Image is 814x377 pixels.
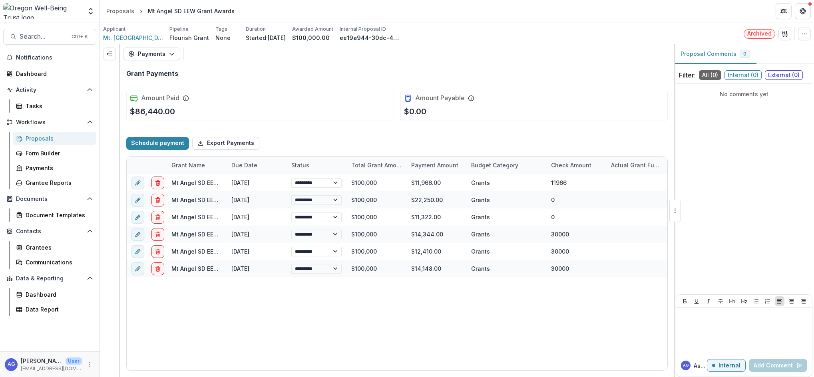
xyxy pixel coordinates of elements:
nav: breadcrumb [103,5,238,17]
p: [EMAIL_ADDRESS][DOMAIN_NAME] [21,365,82,372]
div: Actual Grant Funds Spent [606,161,666,169]
div: [DATE] [227,260,287,277]
a: Communications [13,256,96,269]
div: Proposals [106,7,134,15]
div: Ctrl + K [70,32,90,41]
button: Bullet List [751,296,761,306]
p: None [215,34,231,42]
a: Data Report [13,303,96,316]
div: $22,250.00 [406,191,466,208]
div: $100,000 [346,226,406,243]
div: 30000 [551,230,569,238]
a: Grantee Reports [13,176,96,189]
div: $100,000 [346,191,406,208]
button: Ordered List [763,296,772,306]
p: Awarded Amount [292,26,333,33]
p: Pipeline [169,26,189,33]
button: Heading 2 [739,296,749,306]
h2: Amount Payable [415,94,465,102]
a: Dashboard [13,288,96,301]
div: Due Date [227,161,262,169]
div: Document Templates [26,211,90,219]
button: Align Center [787,296,796,306]
p: Tags [215,26,227,33]
button: edit [131,245,144,258]
button: Align Right [798,296,808,306]
div: Grant Name [167,157,227,174]
button: Align Left [775,296,784,306]
p: Duration [246,26,266,33]
button: Proposal Comments [674,44,756,64]
div: Check Amount [546,161,596,169]
a: Mt Angel SD EEW Grant Awards [171,179,258,186]
div: Dashboard [16,69,90,78]
div: [DATE] [227,243,287,260]
span: Notifications [16,54,93,61]
p: Internal Proposal ID [340,26,386,33]
div: Dashboard [26,290,90,299]
div: Grants [471,213,490,221]
a: Mt Angel SD EEW Grant Awards [171,265,258,272]
div: $100,000 [346,243,406,260]
div: Request Amount [666,157,726,174]
a: Grantees [13,241,96,254]
div: Form Builder [26,149,90,157]
div: Grant Name [167,161,210,169]
button: Underline [692,296,701,306]
p: Applicant [103,26,125,33]
p: ee19a944-30dc-4f8f-b076-0b5b88e91987 [340,34,400,42]
div: 30000 [551,264,569,273]
button: Open Contacts [3,225,96,238]
a: Mt Angel SD EEW Grant Awards [171,248,258,255]
button: Italicize [704,296,713,306]
p: Internal [718,362,740,369]
div: Due Date [227,157,287,174]
div: Payments [26,164,90,172]
div: Status [287,161,314,169]
div: Total Grant Amount [346,157,406,174]
div: 30000 [551,247,569,256]
div: Grants [471,179,490,187]
div: $100,000 [346,208,406,226]
div: Proposals [26,134,90,143]
button: edit [131,228,144,240]
span: Documents [16,196,84,202]
div: Check Amount [546,157,606,174]
button: Get Help [795,3,811,19]
button: Search... [3,29,96,45]
button: Open Documents [3,192,96,205]
a: Form Builder [13,147,96,160]
img: Oregon Well-Being Trust logo [3,3,82,19]
a: Mt Angel SD EEW Grant Awards [171,214,258,220]
span: Activity [16,87,84,93]
button: Expand left [103,48,116,60]
div: [DATE] [227,174,287,191]
div: Grants [471,196,490,204]
a: Tasks [13,99,96,113]
p: Started [DATE] [246,34,286,42]
p: Asta G [694,361,707,370]
a: Mt Angel SD EEW Grant Awards [171,231,258,238]
div: Budget Category [466,157,546,174]
p: Flourish Grant [169,34,209,42]
button: Payments [123,48,180,60]
button: edit [131,210,144,223]
div: [DATE] [227,226,287,243]
div: $14,148.00 [406,260,466,277]
a: Mt. [GEOGRAPHIC_DATA] [103,34,163,42]
button: Open Workflows [3,116,96,129]
button: More [85,360,95,369]
div: Grants [471,230,490,238]
button: delete [151,262,164,275]
button: Schedule payment [126,137,189,150]
button: Add Comment [749,359,807,372]
div: Asta Garmon [683,363,689,367]
p: $0.00 [404,105,426,117]
div: 11966 [551,179,567,187]
button: Strike [716,296,725,306]
p: No comments yet [679,90,809,98]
